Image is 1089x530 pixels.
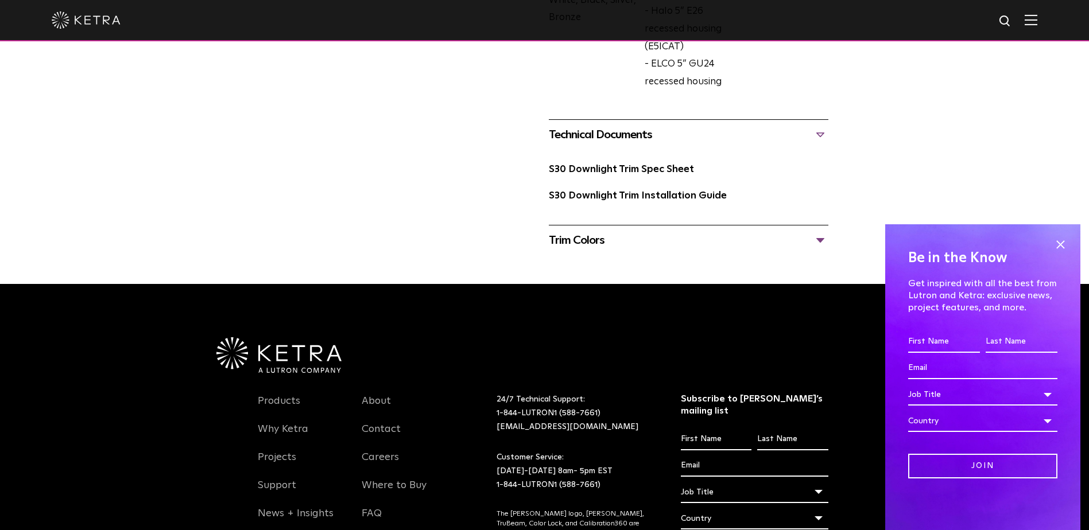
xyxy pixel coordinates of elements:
a: S30 Downlight Trim Spec Sheet [549,165,694,174]
a: Contact [362,423,401,449]
input: First Name [908,331,980,353]
div: Job Title [681,481,828,503]
a: 1-844-LUTRON1 (588-7661) [497,481,600,489]
div: Trim Colors [549,231,828,250]
h4: Be in the Know [908,247,1057,269]
a: Projects [258,451,296,477]
a: [EMAIL_ADDRESS][DOMAIN_NAME] [497,423,638,431]
div: Country [908,410,1057,432]
a: About [362,395,391,421]
img: ketra-logo-2019-white [52,11,121,29]
a: Where to Buy [362,479,427,505]
p: Customer Service: [DATE]-[DATE] 8am- 5pm EST [497,451,652,492]
h3: Subscribe to [PERSON_NAME]’s mailing list [681,393,828,417]
input: First Name [681,428,751,450]
p: Get inspired with all the best from Lutron and Ketra: exclusive news, project features, and more. [908,278,1057,313]
a: Careers [362,451,399,477]
input: Email [681,455,828,477]
img: Ketra-aLutronCo_White_RGB [216,337,342,373]
a: Support [258,479,296,505]
input: Email [908,357,1057,379]
div: Technical Documents [549,126,828,144]
input: Last Name [986,331,1057,353]
img: search icon [998,14,1013,29]
img: Hamburger%20Nav.svg [1025,14,1037,25]
a: 1-844-LUTRON1 (588-7661) [497,409,600,417]
a: Why Ketra [258,423,308,449]
div: Job Title [908,384,1057,406]
input: Last Name [757,428,828,450]
p: 24/7 Technical Support: [497,393,652,434]
a: S30 Downlight Trim Installation Guide [549,191,727,201]
a: Products [258,395,300,421]
div: Country [681,508,828,529]
input: Join [908,454,1057,478]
